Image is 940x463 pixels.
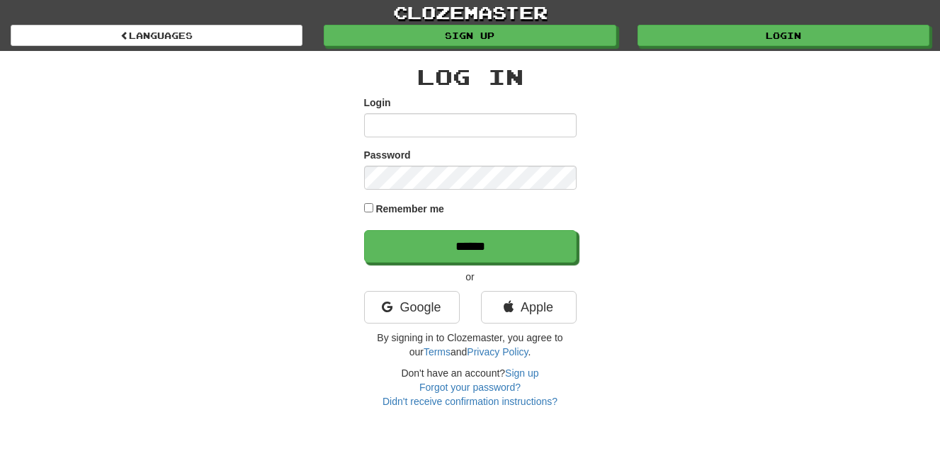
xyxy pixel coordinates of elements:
a: Apple [481,291,577,324]
p: or [364,270,577,284]
a: Login [638,25,929,46]
label: Password [364,148,411,162]
a: Didn't receive confirmation instructions? [383,396,557,407]
a: Languages [11,25,302,46]
a: Privacy Policy [467,346,528,358]
a: Sign up [324,25,616,46]
a: Forgot your password? [419,382,521,393]
h2: Log In [364,65,577,88]
a: Sign up [505,367,538,379]
label: Remember me [375,202,444,216]
div: Don't have an account? [364,366,577,408]
p: By signing in to Clozemaster, you agree to our and . [364,331,577,359]
label: Login [364,96,391,110]
a: Google [364,291,460,324]
a: Terms [424,346,451,358]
